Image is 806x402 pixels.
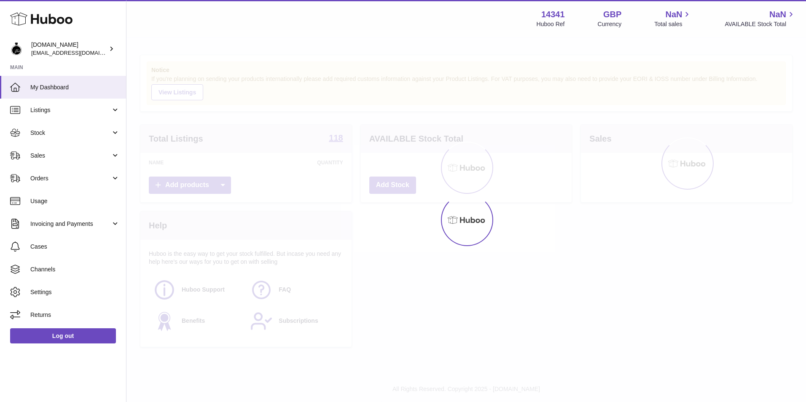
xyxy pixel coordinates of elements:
[30,83,120,91] span: My Dashboard
[30,174,111,182] span: Orders
[654,9,692,28] a: NaN Total sales
[537,20,565,28] div: Huboo Ref
[30,311,120,319] span: Returns
[30,106,111,114] span: Listings
[30,265,120,273] span: Channels
[30,197,120,205] span: Usage
[10,43,23,55] img: internalAdmin-14341@internal.huboo.com
[30,152,111,160] span: Sales
[665,9,682,20] span: NaN
[30,288,120,296] span: Settings
[10,328,116,343] a: Log out
[654,20,692,28] span: Total sales
[30,220,111,228] span: Invoicing and Payments
[725,20,796,28] span: AVAILABLE Stock Total
[598,20,622,28] div: Currency
[30,129,111,137] span: Stock
[541,9,565,20] strong: 14341
[31,41,107,57] div: [DOMAIN_NAME]
[603,9,621,20] strong: GBP
[30,243,120,251] span: Cases
[725,9,796,28] a: NaN AVAILABLE Stock Total
[769,9,786,20] span: NaN
[31,49,124,56] span: [EMAIL_ADDRESS][DOMAIN_NAME]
